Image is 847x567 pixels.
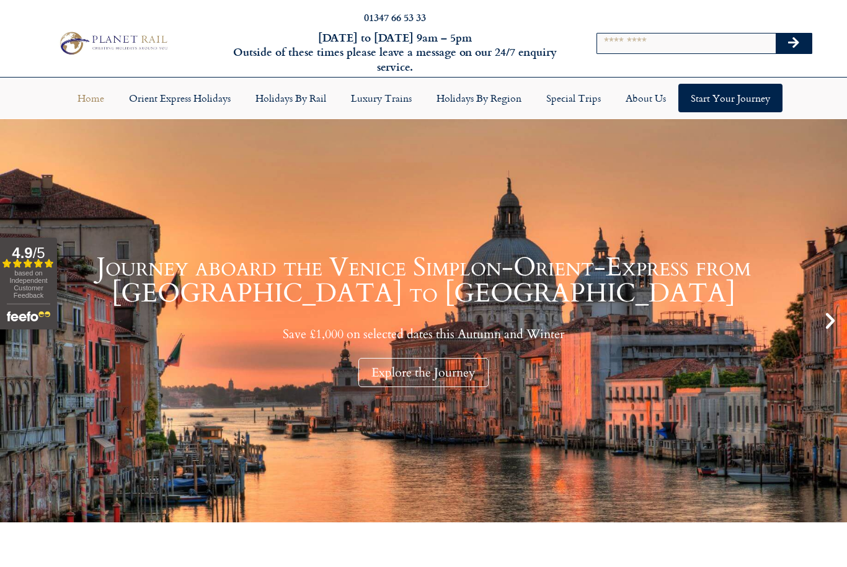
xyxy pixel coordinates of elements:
[31,326,816,342] p: Save £1,000 on selected dates this Autumn and Winter
[65,84,117,112] a: Home
[820,310,841,331] div: Next slide
[229,30,561,74] h6: [DATE] to [DATE] 9am – 5pm Outside of these times please leave a message on our 24/7 enquiry serv...
[339,84,424,112] a: Luxury Trains
[6,84,841,112] nav: Menu
[55,29,171,58] img: Planet Rail Train Holidays Logo
[117,84,243,112] a: Orient Express Holidays
[243,84,339,112] a: Holidays by Rail
[613,84,678,112] a: About Us
[31,254,816,306] h1: Journey aboard the Venice Simplon-Orient-Express from [GEOGRAPHIC_DATA] to [GEOGRAPHIC_DATA]
[364,10,426,24] a: 01347 66 53 33
[358,358,489,387] div: Explore the Journey
[424,84,534,112] a: Holidays by Region
[776,33,812,53] button: Search
[534,84,613,112] a: Special Trips
[678,84,783,112] a: Start your Journey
